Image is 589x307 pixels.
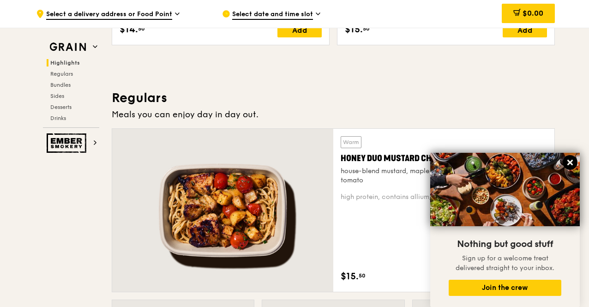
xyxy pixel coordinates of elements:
span: $15. [341,270,359,283]
div: high protein, contains allium, soy, wheat [341,193,547,202]
button: Close [563,155,577,170]
span: Highlights [50,60,80,66]
span: $14. [120,23,138,36]
span: Drinks [50,115,66,121]
div: Add [277,23,322,37]
div: house-blend mustard, maple soy baked potato, linguine, cherry tomato [341,167,547,185]
img: DSC07876-Edit02-Large.jpeg [430,153,580,226]
span: Regulars [50,71,73,77]
span: Select a delivery address or Food Point [46,10,172,20]
span: Desserts [50,104,72,110]
img: Ember Smokery web logo [47,133,89,153]
h3: Regulars [112,90,555,106]
span: 50 [359,272,366,279]
span: $15. [345,23,363,36]
div: Honey Duo Mustard Chicken [341,152,547,165]
span: Bundles [50,82,71,88]
img: Grain web logo [47,39,89,55]
span: Select date and time slot [232,10,313,20]
span: Sides [50,93,64,99]
span: Nothing but good stuff [457,239,553,250]
button: Join the crew [449,280,561,296]
span: Sign up for a welcome treat delivered straight to your inbox. [456,254,554,272]
div: Add [503,23,547,37]
span: 50 [363,25,370,32]
div: Meals you can enjoy day in day out. [112,108,555,121]
span: 50 [138,25,145,32]
div: Warm [341,136,361,148]
span: $0.00 [523,9,543,18]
